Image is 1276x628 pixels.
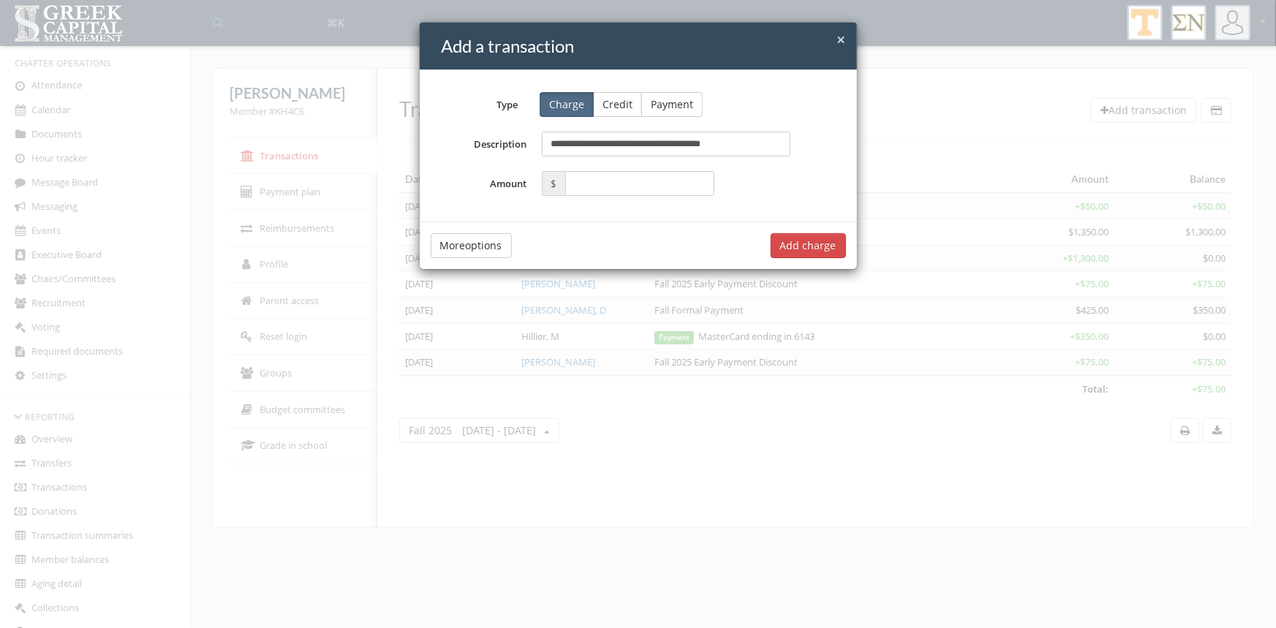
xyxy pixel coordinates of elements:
button: Payment [641,92,703,117]
button: Moreoptions [431,233,512,258]
h4: Add a transaction [442,34,846,58]
button: Add charge [771,233,846,258]
button: Credit [593,92,642,117]
span: × [837,29,846,50]
label: Description [431,132,535,156]
button: Charge [540,92,594,117]
label: Amount [431,171,535,196]
label: Type [420,93,529,112]
span: $ [542,171,565,196]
